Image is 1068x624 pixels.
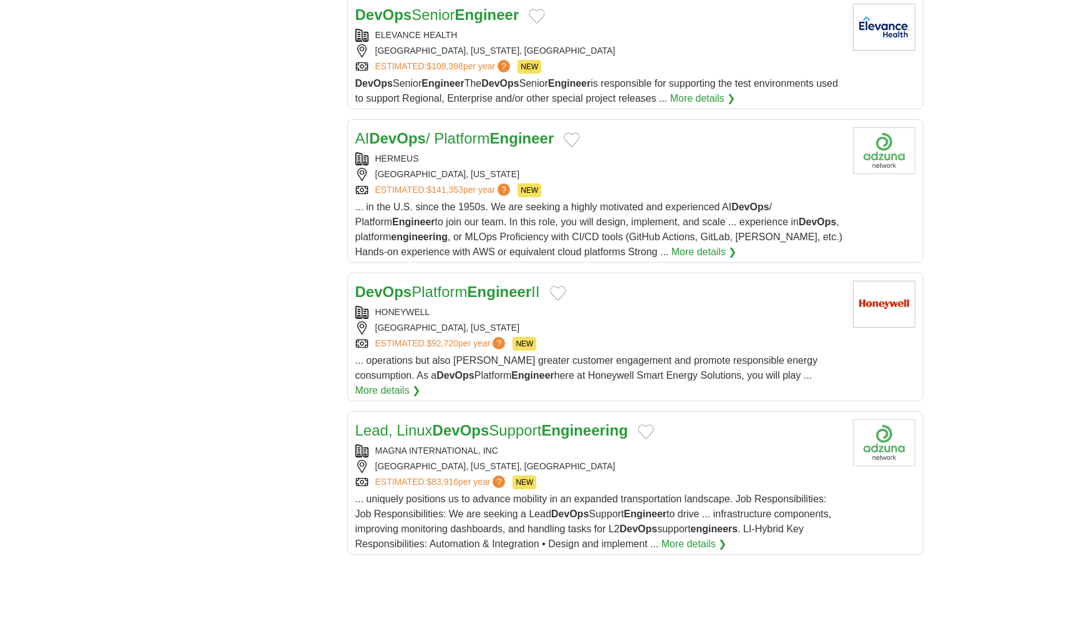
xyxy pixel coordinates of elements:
a: More details ❯ [661,537,727,552]
img: Honeywell logo [853,281,915,328]
img: Company logo [853,127,915,174]
img: Elevance Health logo [853,4,915,51]
strong: engineering [391,232,448,242]
strong: Engineer [392,217,435,227]
strong: engineers [691,524,738,534]
strong: DevOps [355,78,393,89]
a: ELEVANCE HEALTH [375,30,458,40]
a: More details ❯ [355,383,421,398]
a: Lead, LinuxDevOpsSupportEngineering [355,422,628,439]
strong: DevOps [481,78,519,89]
span: $141,353 [426,185,463,195]
a: ESTIMATED:$108,398per year? [375,60,513,74]
strong: DevOps [355,6,412,23]
a: ESTIMATED:$141,353per year? [375,183,513,197]
span: ... uniquely positions us to advance mobility in an expanded transportation landscape. Job Respon... [355,494,832,549]
div: [GEOGRAPHIC_DATA], [US_STATE], [GEOGRAPHIC_DATA] [355,460,843,473]
span: ... in the U.S. since the 1950s. We are seeking a highly motivated and experienced AI / Platform ... [355,202,843,257]
strong: DevOps [551,509,589,519]
span: Senior The Senior is responsible for supporting the test environments used to support Regional, E... [355,78,839,104]
button: Add to favorite jobs [550,286,566,301]
span: NEW [512,337,536,351]
strong: Engineering [541,422,628,439]
strong: Engineer [511,370,554,381]
span: ? [498,183,510,196]
strong: DevOps [436,370,474,381]
strong: Engineer [421,78,464,89]
span: ... operations but also [PERSON_NAME] greater customer engagement and promote responsible energy ... [355,355,818,381]
div: [GEOGRAPHIC_DATA], [US_STATE] [355,321,843,334]
a: ESTIMATED:$83,916per year? [375,475,508,489]
div: [GEOGRAPHIC_DATA], [US_STATE], [GEOGRAPHIC_DATA] [355,44,843,57]
span: NEW [517,60,541,74]
button: Add to favorite jobs [564,132,580,147]
strong: Engineer [624,509,666,519]
div: [GEOGRAPHIC_DATA], [US_STATE] [355,168,843,181]
strong: DevOps [433,422,489,439]
span: NEW [517,183,541,197]
a: More details ❯ [670,91,736,106]
strong: Engineer [468,283,532,300]
a: More details ❯ [671,245,737,260]
div: HERMEUS [355,152,843,165]
strong: DevOps [799,217,836,227]
a: DevOpsPlatformEngineerII [355,283,540,300]
strong: Engineer [490,130,554,147]
span: $83,916 [426,477,458,487]
span: ? [498,60,510,72]
button: Add to favorite jobs [529,9,545,24]
a: ESTIMATED:$92,720per year? [375,337,508,351]
strong: DevOps [369,130,426,147]
span: $108,398 [426,61,463,71]
strong: DevOps [620,524,657,534]
strong: DevOps [731,202,769,212]
strong: Engineer [455,6,519,23]
span: $92,720 [426,338,458,348]
div: MAGNA INTERNATIONAL, INC [355,444,843,457]
strong: DevOps [355,283,412,300]
span: ? [493,475,505,488]
a: HONEYWELL [375,307,430,317]
a: AIDevOps/ PlatformEngineer [355,130,554,147]
button: Add to favorite jobs [638,424,654,439]
span: ? [493,337,505,349]
span: NEW [512,475,536,489]
img: Company logo [853,419,915,466]
a: DevOpsSeniorEngineer [355,6,519,23]
strong: Engineer [548,78,590,89]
